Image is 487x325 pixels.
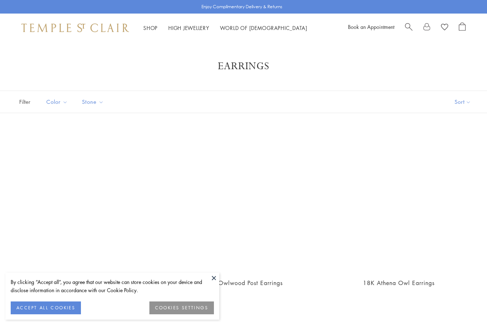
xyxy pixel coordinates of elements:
div: By clicking “Accept all”, you agree that our website can store cookies on your device and disclos... [11,278,214,294]
span: Color [43,97,73,106]
a: 18K Owlwood Post Earrings [204,279,283,287]
button: Stone [77,94,109,110]
button: ACCEPT ALL COOKIES [11,301,81,314]
nav: Main navigation [143,24,307,32]
a: World of [DEMOGRAPHIC_DATA]World of [DEMOGRAPHIC_DATA] [220,24,307,31]
a: Open Shopping Bag [459,22,466,33]
a: View Wishlist [441,22,448,33]
h1: Earrings [29,60,458,73]
p: Enjoy Complimentary Delivery & Returns [201,3,282,10]
a: 18K Athena Owl Earrings [363,279,435,287]
button: Color [41,94,73,110]
a: 18K Athena Owl Post Earrings [18,131,159,272]
button: Show sort by [439,91,487,113]
a: E36186-OWLTG [328,131,469,272]
img: Temple St. Clair [21,24,129,32]
span: Stone [78,97,109,106]
button: COOKIES SETTINGS [149,301,214,314]
a: Book an Appointment [348,23,394,30]
a: 18K Owlwood Post Earrings [173,131,314,272]
a: Search [405,22,412,33]
a: ShopShop [143,24,158,31]
iframe: Gorgias live chat messenger [451,291,480,318]
a: High JewelleryHigh Jewellery [168,24,209,31]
